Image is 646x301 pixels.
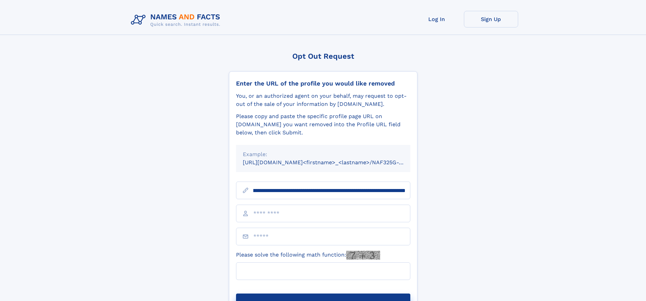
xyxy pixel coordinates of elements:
[236,92,410,108] div: You, or an authorized agent on your behalf, may request to opt-out of the sale of your informatio...
[243,150,404,158] div: Example:
[128,11,226,29] img: Logo Names and Facts
[236,80,410,87] div: Enter the URL of the profile you would like removed
[229,52,417,60] div: Opt Out Request
[464,11,518,27] a: Sign Up
[236,251,380,260] label: Please solve the following math function:
[243,159,423,166] small: [URL][DOMAIN_NAME]<firstname>_<lastname>/NAF325G-xxxxxxxx
[236,112,410,137] div: Please copy and paste the specific profile page URL on [DOMAIN_NAME] you want removed into the Pr...
[410,11,464,27] a: Log In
